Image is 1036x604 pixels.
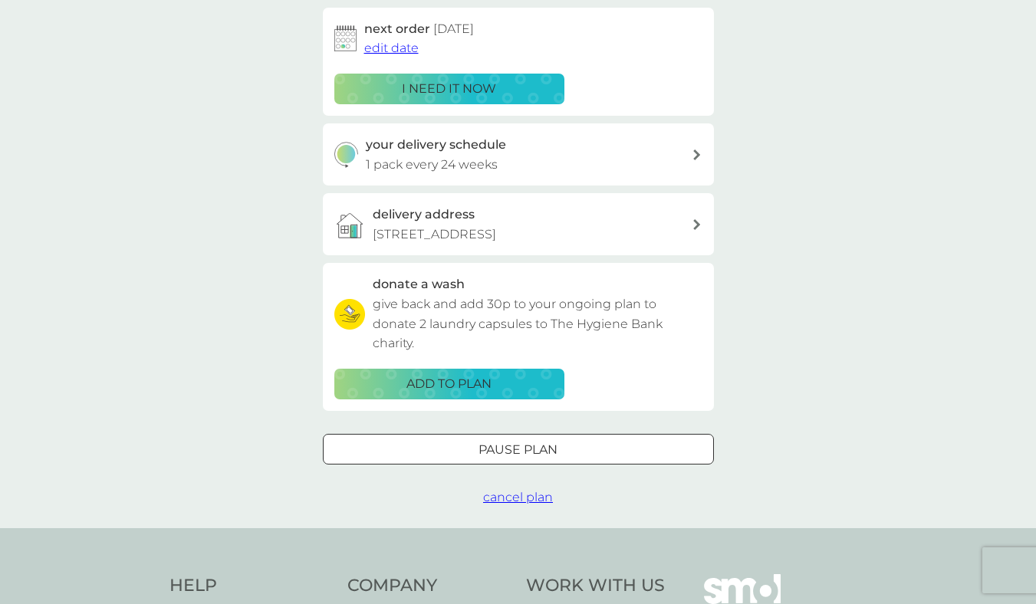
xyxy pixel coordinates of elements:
[323,193,714,255] a: delivery address[STREET_ADDRESS]
[373,274,465,294] h3: donate a wash
[366,155,498,175] p: 1 pack every 24 weeks
[323,123,714,185] button: your delivery schedule1 pack every 24 weeks
[433,21,474,36] span: [DATE]
[334,369,564,399] button: ADD TO PLAN
[364,41,419,55] span: edit date
[373,294,702,353] p: give back and add 30p to your ongoing plan to donate 2 laundry capsules to The Hygiene Bank charity.
[364,19,474,39] h2: next order
[366,135,506,155] h3: your delivery schedule
[334,74,564,104] button: i need it now
[526,574,665,598] h4: Work With Us
[373,205,475,225] h3: delivery address
[169,574,333,598] h4: Help
[483,490,553,504] span: cancel plan
[483,487,553,507] button: cancel plan
[347,574,511,598] h4: Company
[479,440,557,460] p: Pause plan
[406,374,492,394] p: ADD TO PLAN
[323,434,714,464] button: Pause plan
[364,38,419,58] button: edit date
[402,79,496,99] p: i need it now
[373,225,496,245] p: [STREET_ADDRESS]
